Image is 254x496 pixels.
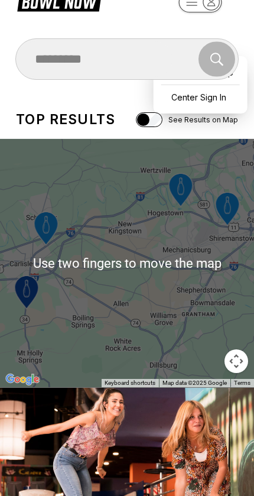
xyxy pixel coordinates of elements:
[168,115,238,124] span: See Results on Map
[234,380,250,386] a: Terms (opens in new tab)
[136,112,162,127] input: See Results on Map
[224,349,248,373] button: Map camera controls
[162,380,227,386] span: Map data ©2025 Google
[7,273,47,314] gmp-advanced-marker: Midway Bowling - Carlisle
[105,379,155,387] button: Keyboard shortcuts
[3,372,42,387] img: Google
[3,372,42,387] a: Open this area in Google Maps (opens a new window)
[161,170,201,212] gmp-advanced-marker: ABC West Lanes and Lounge
[27,209,66,250] gmp-advanced-marker: Strike Zone Bowling Center
[208,189,248,231] gmp-advanced-marker: Trindle Bowl
[16,111,115,128] div: Top results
